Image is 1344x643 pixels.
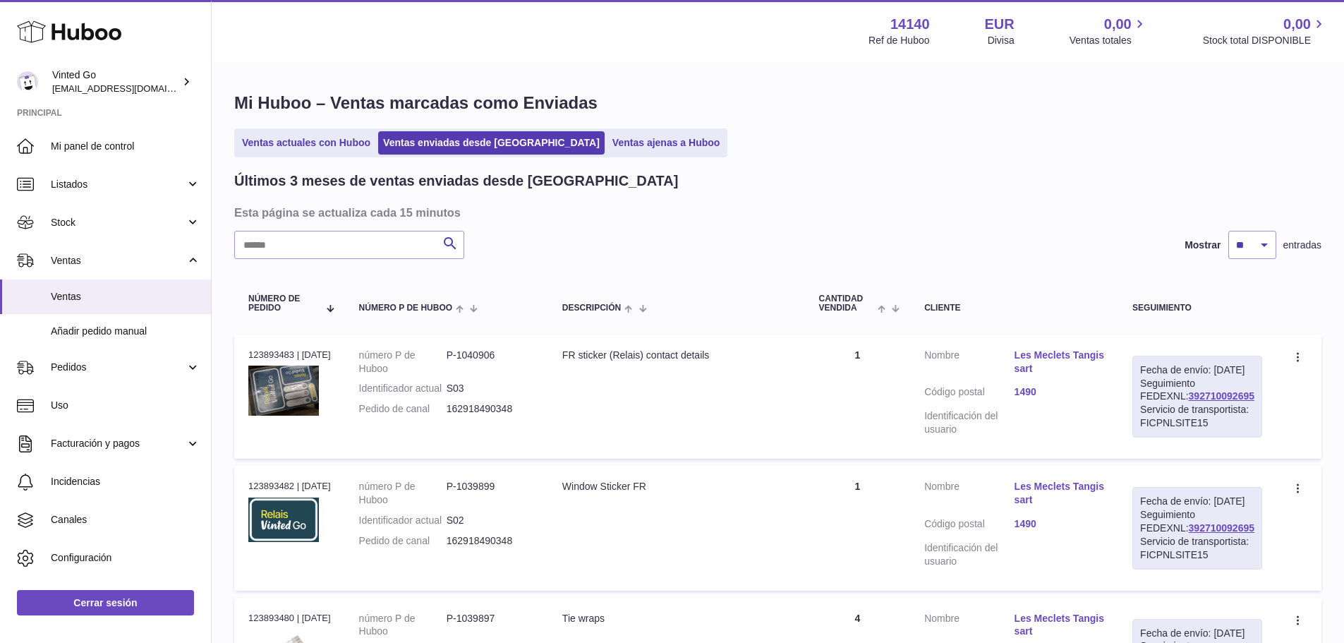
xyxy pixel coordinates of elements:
[447,382,534,395] dd: S03
[890,15,930,34] strong: 14140
[51,437,186,450] span: Facturación y pagos
[562,612,791,625] div: Tie wraps
[51,513,200,527] span: Canales
[234,92,1321,114] h1: Mi Huboo – Ventas marcadas como Enviadas
[17,71,38,92] img: internalAdmin-14140@internal.huboo.com
[805,466,911,590] td: 1
[248,612,331,625] div: 123893480 | [DATE]
[1132,487,1262,569] div: Seguimiento FEDEXNL:
[51,551,200,565] span: Configuración
[248,498,319,542] img: 1743519742.png
[924,304,1104,313] div: Cliente
[562,349,791,362] div: FR sticker (Relais) contact details
[248,480,331,493] div: 123893482 | [DATE]
[248,366,319,416] img: 141401745304495.jpeg
[51,140,200,153] span: Mi panel de control
[248,349,331,361] div: 123893483 | [DATE]
[17,590,194,615] a: Cerrar sesión
[924,480,1014,510] dt: Nombre
[359,382,447,395] dt: Identificador actual
[985,15,1015,34] strong: EUR
[359,612,447,639] dt: número P de Huboo
[51,361,186,374] span: Pedidos
[1132,304,1262,313] div: Seguimiento
[447,612,534,639] dd: P-1039897
[988,34,1015,47] div: Divisa
[51,216,186,229] span: Stock
[237,131,375,155] a: Ventas actuales con Huboo
[447,534,534,548] dd: 162918490348
[924,349,1014,379] dt: Nombre
[562,304,621,313] span: Descripción
[924,612,1014,642] dt: Nombre
[1189,522,1254,534] a: 392710092695
[51,399,200,412] span: Uso
[1283,15,1311,34] span: 0,00
[924,385,1014,402] dt: Código postal
[378,131,605,155] a: Ventas enviadas desde [GEOGRAPHIC_DATA]
[1140,403,1254,430] div: Servicio de transportista: FICPNLSITE15
[1140,627,1254,640] div: Fecha de envío: [DATE]
[51,178,186,191] span: Listados
[924,541,1014,568] dt: Identificación del usuario
[359,402,447,416] dt: Pedido de canal
[924,517,1014,534] dt: Código postal
[1015,385,1104,399] a: 1490
[562,480,791,493] div: Window Sticker FR
[1015,349,1104,375] a: Les Meclets Tangissart
[359,514,447,527] dt: Identificador actual
[447,349,534,375] dd: P-1040906
[51,325,200,338] span: Añadir pedido manual
[819,294,874,313] span: Cantidad vendida
[607,131,725,155] a: Ventas ajenas a Huboo
[1015,612,1104,639] a: Les Meclets Tangissart
[234,205,1318,220] h3: Esta página se actualiza cada 15 minutos
[51,475,200,488] span: Incidencias
[1283,239,1321,252] span: entradas
[1189,390,1254,402] a: 392710092695
[1140,535,1254,562] div: Servicio de transportista: FICPNLSITE15
[234,172,678,191] h2: Últimos 3 meses de ventas enviadas desde [GEOGRAPHIC_DATA]
[1104,15,1132,34] span: 0,00
[447,402,534,416] dd: 162918490348
[248,294,318,313] span: Número de pedido
[1140,363,1254,377] div: Fecha de envío: [DATE]
[52,83,207,94] span: [EMAIL_ADDRESS][DOMAIN_NAME]
[359,349,447,375] dt: número P de Huboo
[1140,495,1254,508] div: Fecha de envío: [DATE]
[924,409,1014,436] dt: Identificación del usuario
[359,304,452,313] span: número P de Huboo
[1070,34,1148,47] span: Ventas totales
[1203,34,1327,47] span: Stock total DISPONIBLE
[51,290,200,304] span: Ventas
[51,254,186,268] span: Ventas
[1015,480,1104,507] a: Les Meclets Tangissart
[359,480,447,507] dt: número P de Huboo
[1203,15,1327,47] a: 0,00 Stock total DISPONIBLE
[1185,239,1221,252] label: Mostrar
[1015,517,1104,531] a: 1490
[805,335,911,459] td: 1
[868,34,929,47] div: Ref de Huboo
[447,480,534,507] dd: P-1039899
[359,534,447,548] dt: Pedido de canal
[1070,15,1148,47] a: 0,00 Ventas totales
[52,68,179,95] div: Vinted Go
[1132,356,1262,438] div: Seguimiento FEDEXNL:
[447,514,534,527] dd: S02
